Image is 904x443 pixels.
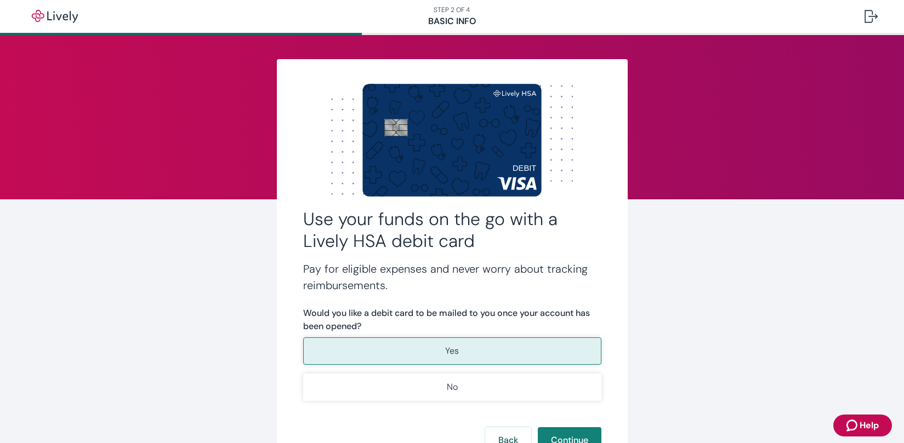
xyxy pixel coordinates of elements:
p: No [447,381,458,394]
h2: Use your funds on the go with a Lively HSA debit card [303,208,601,252]
label: Would you like a debit card to be mailed to you once your account has been opened? [303,307,601,333]
button: Log out [856,3,886,30]
p: Yes [445,344,459,358]
img: Dot background [303,85,601,195]
img: Debit card [362,84,541,196]
button: Zendesk support iconHelp [833,415,892,436]
svg: Zendesk support icon [846,419,860,432]
button: No [303,373,601,401]
button: Yes [303,337,601,365]
h4: Pay for eligible expenses and never worry about tracking reimbursements. [303,261,601,294]
img: Lively [24,10,86,23]
span: Help [860,419,879,432]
